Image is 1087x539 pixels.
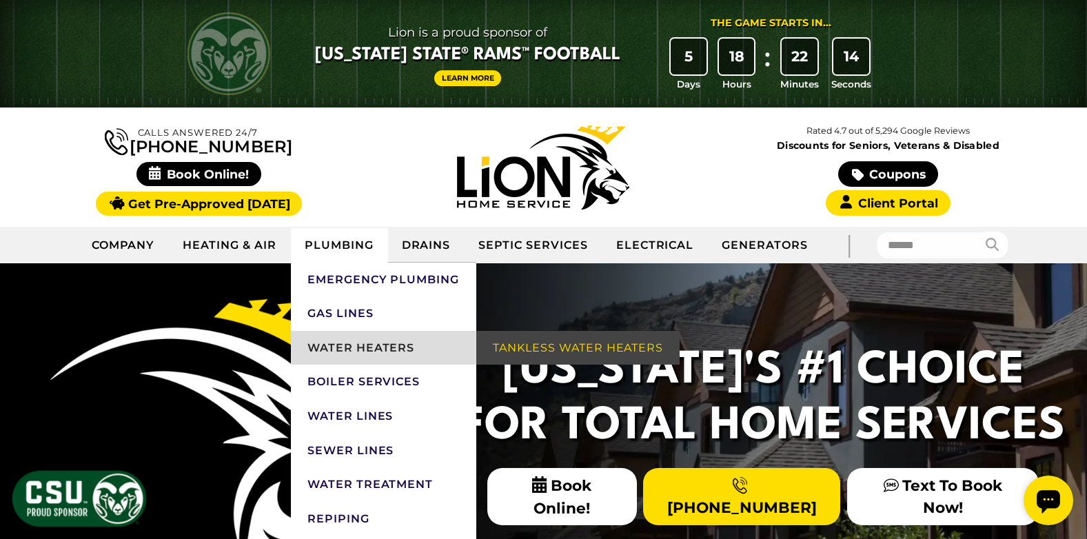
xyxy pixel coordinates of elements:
[708,228,822,263] a: Generators
[291,296,476,331] a: Gas Lines
[833,39,869,74] div: 14
[719,141,1058,150] span: Discounts for Seniors, Veterans & Disabled
[291,434,476,468] a: Sewer Lines
[291,467,476,502] a: Water Treatment
[719,39,755,74] div: 18
[780,77,819,91] span: Minutes
[838,161,937,187] a: Coupons
[711,16,831,31] div: The Game Starts in...
[169,228,290,263] a: Heating & Air
[822,227,877,263] div: |
[476,331,680,365] a: Tankless Water Heaters
[291,399,476,434] a: Water Lines
[465,228,602,263] a: Septic Services
[760,39,774,92] div: :
[105,125,292,155] a: [PHONE_NUMBER]
[453,343,1073,454] h2: [US_STATE]'s #1 Choice For Total Home Services
[602,228,709,263] a: Electrical
[291,263,476,297] a: Emergency Plumbing
[782,39,817,74] div: 22
[487,468,637,525] span: Book Online!
[96,192,302,216] a: Get Pre-Approved [DATE]
[136,162,261,186] span: Book Online!
[10,469,148,529] img: CSU Sponsor Badge
[826,190,950,216] a: Client Portal
[291,331,476,365] a: Water Heaters
[671,39,707,74] div: 5
[457,125,629,210] img: Lion Home Service
[388,228,465,263] a: Drains
[78,228,170,263] a: Company
[315,43,620,67] span: [US_STATE] State® Rams™ Football
[187,12,270,95] img: CSU Rams logo
[715,123,1060,139] p: Rated 4.7 out of 5,294 Google Reviews
[291,365,476,399] a: Boiler Services
[847,468,1039,525] a: Text To Book Now!
[6,6,55,55] div: Open chat widget
[722,77,751,91] span: Hours
[643,468,840,525] a: [PHONE_NUMBER]
[291,228,388,263] a: Plumbing
[434,70,502,86] a: Learn More
[677,77,700,91] span: Days
[291,502,476,536] a: Repiping
[315,21,620,43] span: Lion is a proud sponsor of
[831,77,871,91] span: Seconds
